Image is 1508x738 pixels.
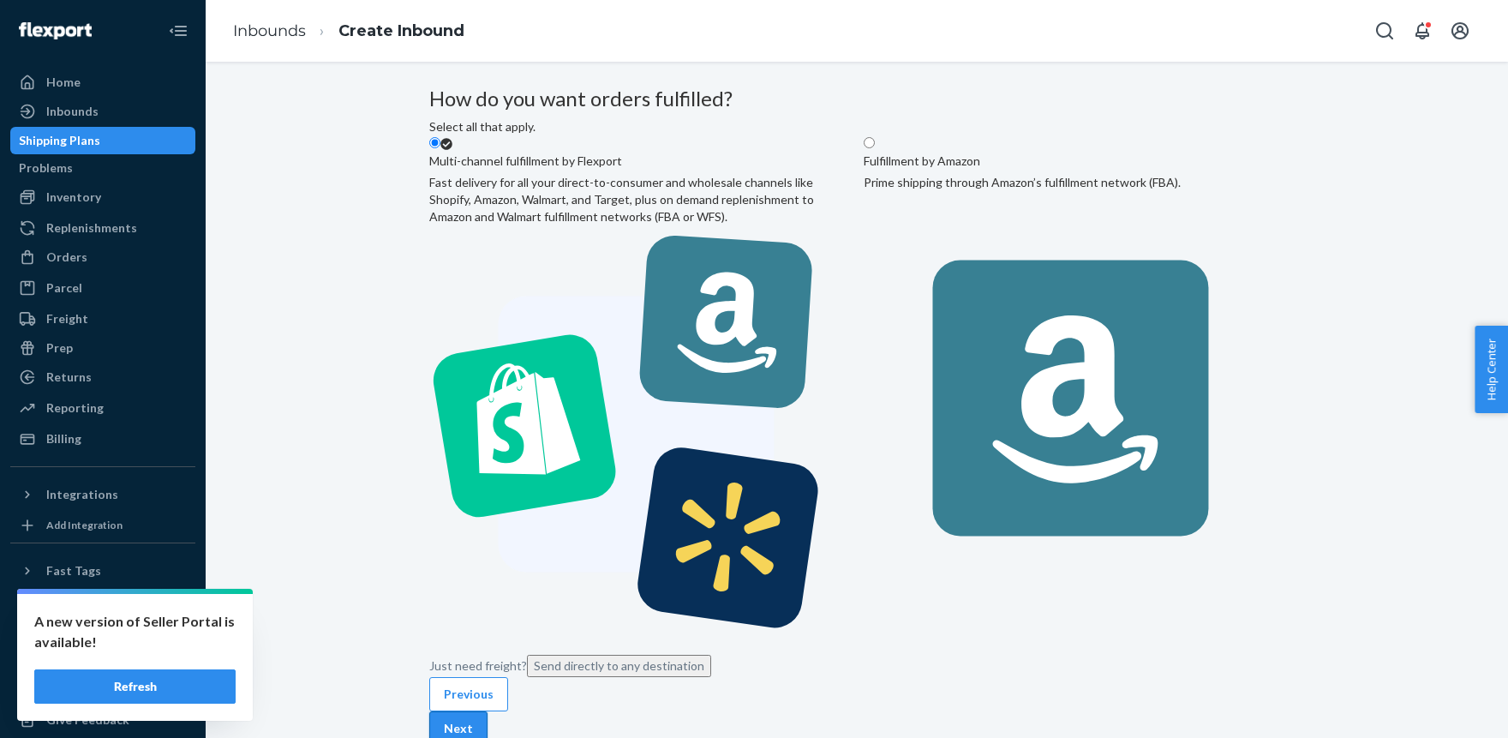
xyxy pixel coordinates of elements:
img: Flexport logo [19,22,92,39]
input: Fulfillment by AmazonPrime shipping through Amazon’s fulfillment network (FBA). [864,137,875,148]
h3: How do you want orders fulfilled? [429,87,1284,110]
a: Help Center [10,677,195,705]
button: Fast Tags [10,557,195,585]
a: Billing [10,425,195,453]
div: Reporting [46,399,104,417]
div: Inventory [46,189,101,206]
button: Refresh [34,669,236,704]
div: Integrations [46,486,118,503]
button: Previous [429,677,508,711]
button: Close Navigation [161,14,195,48]
div: Problems [19,159,73,177]
div: Parcel [46,279,82,297]
div: Prime shipping through Amazon’s fulfillment network (FBA). [864,174,1284,191]
p: Just need freight? [429,655,1284,677]
div: Freight [46,310,88,327]
div: Inbounds [46,103,99,120]
div: Add Integration [46,518,123,532]
a: Orders [10,243,195,271]
div: Billing [46,430,81,447]
a: Inbounds [233,21,306,40]
a: Shipping Plans [10,127,195,154]
div: Replenishments [46,219,137,237]
a: Talk to Support [10,648,195,675]
button: Open Search Box [1367,14,1402,48]
a: Problems [10,154,195,182]
a: Add Integration [10,515,195,536]
div: Prep [46,339,73,357]
label: Multi-channel fulfillment by Flexport [429,153,622,170]
input: Multi-channel fulfillment by FlexportFast delivery for all your direct-to-consumer and wholesale ... [429,137,440,148]
a: Parcel [10,274,195,302]
a: Prep [10,334,195,362]
div: Returns [46,369,92,386]
button: Give Feedback [10,706,195,734]
label: Fulfillment by Amazon [864,153,980,170]
button: Send directly to any destination [527,655,711,677]
a: Settings [10,619,195,646]
div: Fast delivery for all your direct-to-consumer and wholesale channels like Shopify, Amazon, Walmar... [429,174,850,225]
p: A new version of Seller Portal is available! [34,611,236,652]
button: Help Center [1475,326,1508,413]
a: Freight [10,305,195,333]
a: Home [10,69,195,96]
div: Shipping Plans [19,132,100,149]
a: Inbounds [10,98,195,125]
a: Inventory [10,183,195,211]
a: Returns [10,363,195,391]
div: Fast Tags [46,562,101,579]
a: Add Fast Tag [10,591,195,612]
button: Open notifications [1405,14,1439,48]
a: Replenishments [10,214,195,242]
div: Orders [46,249,87,266]
button: Open account menu [1443,14,1477,48]
a: Create Inbound [338,21,464,40]
div: Home [46,74,81,91]
a: Reporting [10,394,195,422]
ol: breadcrumbs [219,6,478,57]
button: Integrations [10,481,195,508]
div: Select all that apply. [429,118,1284,135]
